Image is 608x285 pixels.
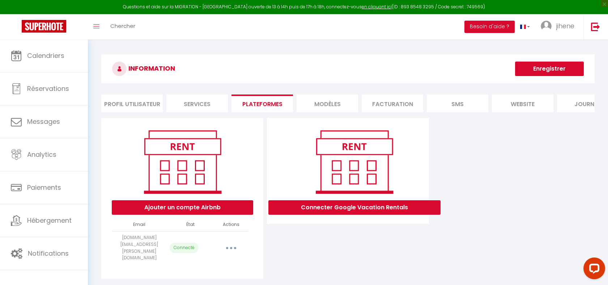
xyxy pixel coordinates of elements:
h3: INFORMATION [101,54,595,83]
a: ... jihene [535,14,583,39]
button: Enregistrer [515,62,584,76]
li: Plateformes [231,95,293,112]
a: en cliquant ici [362,4,392,10]
span: Paiements [27,183,61,192]
li: MODÈLES [297,95,358,112]
button: Connecter Google Vacation Rentals [268,200,441,215]
span: Réservations [27,84,69,93]
button: Besoin d'aide ? [464,21,515,33]
th: Email [112,218,167,231]
span: Chercher [110,22,135,30]
img: rent.png [136,127,229,197]
a: Chercher [105,14,141,39]
img: Super Booking [22,20,66,33]
th: Actions [214,218,248,231]
p: Connecté [170,243,199,253]
li: Profil Utilisateur [101,95,163,112]
span: Notifications [28,249,69,258]
span: Messages [27,117,60,126]
span: Hébergement [27,216,72,225]
button: Ajouter un compte Airbnb [112,200,253,215]
iframe: LiveChat chat widget [578,255,608,285]
li: SMS [427,95,488,112]
li: Facturation [362,95,423,112]
td: [DOMAIN_NAME][EMAIL_ADDRESS][PERSON_NAME][DOMAIN_NAME] [112,231,167,264]
span: jihene [556,21,574,30]
img: ... [541,21,552,32]
th: État [167,218,214,231]
img: logout [591,22,600,31]
img: rent.png [308,127,400,197]
span: Analytics [27,150,56,159]
li: website [492,95,553,112]
span: Calendriers [27,51,64,60]
li: Services [166,95,228,112]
